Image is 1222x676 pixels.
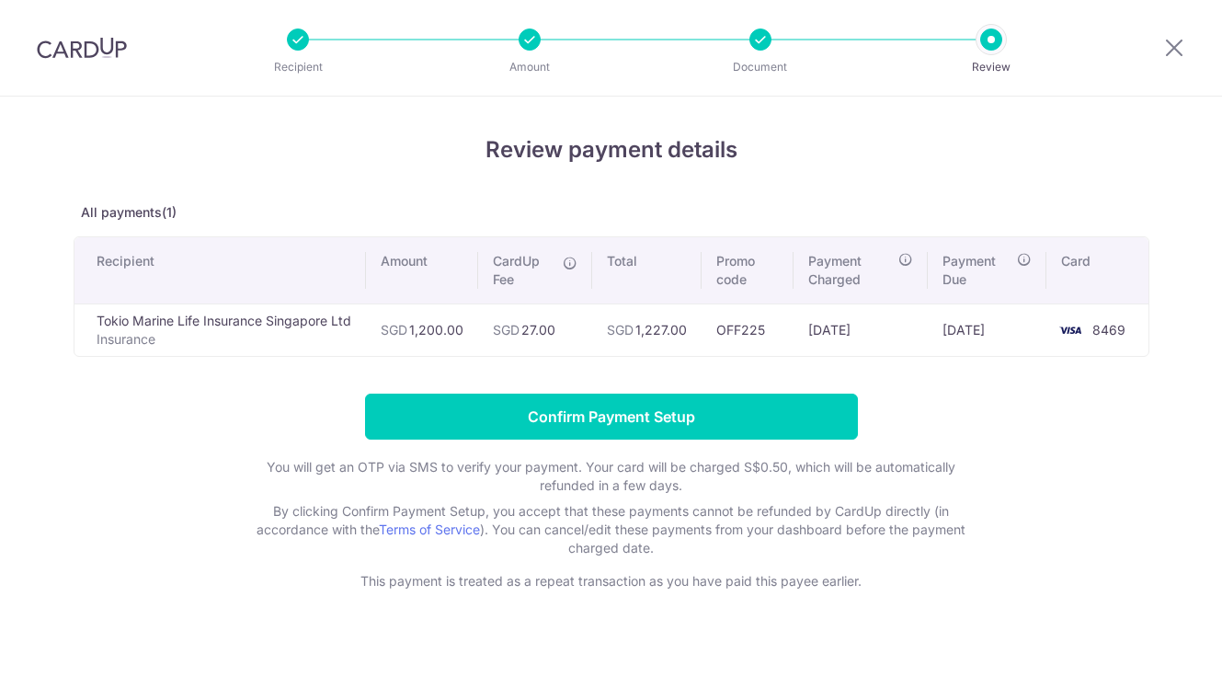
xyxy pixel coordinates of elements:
[1046,237,1148,304] th: Card
[381,322,407,338] span: SGD
[74,133,1149,166] h4: Review payment details
[493,322,520,338] span: SGD
[244,502,979,557] p: By clicking Confirm Payment Setup, you accept that these payments cannot be refunded by CardUp di...
[493,252,554,289] span: CardUp Fee
[928,304,1046,356] td: [DATE]
[379,521,480,537] a: Terms of Service
[592,304,702,356] td: 1,227.00
[366,237,478,304] th: Amount
[1052,319,1089,341] img: <span class="translation_missing" title="translation missing: en.account_steps.new_confirm_form.b...
[97,330,351,349] p: Insurance
[37,37,127,59] img: CardUp
[794,304,929,356] td: [DATE]
[702,304,794,356] td: OFF225
[244,458,979,495] p: You will get an OTP via SMS to verify your payment. Your card will be charged S$0.50, which will ...
[478,304,592,356] td: 27.00
[230,58,366,76] p: Recipient
[74,203,1149,222] p: All payments(1)
[942,252,1011,289] span: Payment Due
[592,237,702,304] th: Total
[808,252,894,289] span: Payment Charged
[607,322,634,338] span: SGD
[366,304,478,356] td: 1,200.00
[244,572,979,590] p: This payment is treated as a repeat transaction as you have paid this payee earlier.
[692,58,828,76] p: Document
[923,58,1059,76] p: Review
[702,237,794,304] th: Promo code
[74,237,366,304] th: Recipient
[365,394,858,440] input: Confirm Payment Setup
[1092,322,1125,338] span: 8469
[74,304,366,356] td: Tokio Marine Life Insurance Singapore Ltd
[462,58,598,76] p: Amount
